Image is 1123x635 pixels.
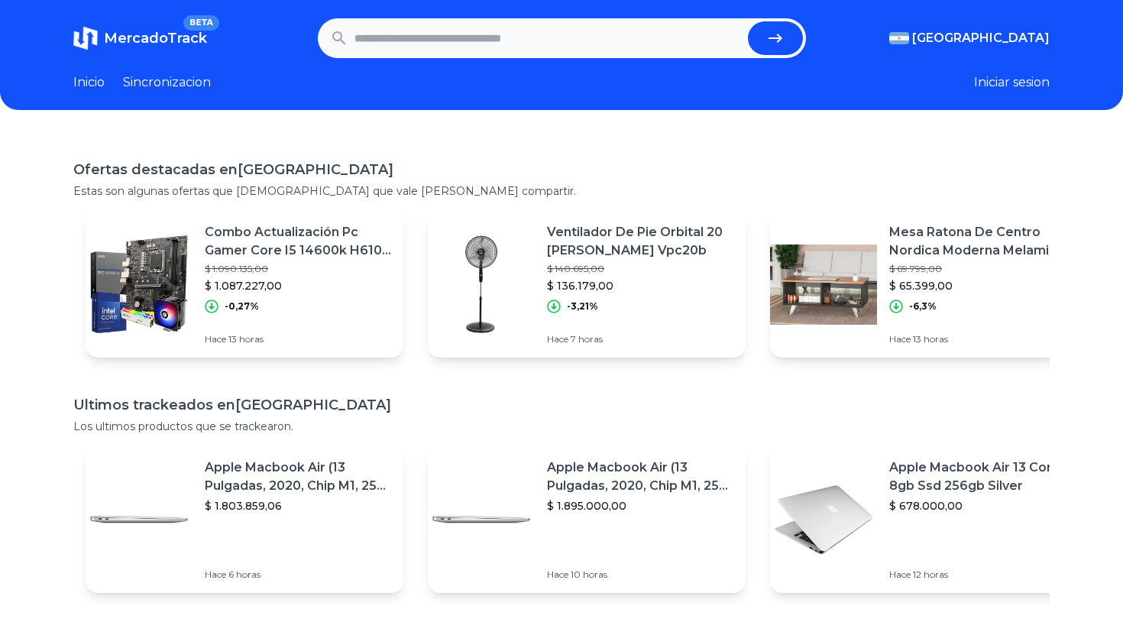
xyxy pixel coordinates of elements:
p: -6,3% [909,300,937,313]
p: $ 1.087.227,00 [205,278,391,293]
p: $ 65.399,00 [889,278,1076,293]
a: Featured imageApple Macbook Air (13 Pulgadas, 2020, Chip M1, 256 Gb De Ssd, 8 Gb De Ram) - Plata$... [428,446,746,593]
h1: Ofertas destacadas en [GEOGRAPHIC_DATA] [73,159,1050,180]
img: Featured image [86,231,193,338]
p: Hace 13 horas [205,333,391,345]
a: Inicio [73,73,105,92]
img: MercadoTrack [73,26,98,50]
p: $ 140.695,00 [547,263,733,275]
p: Mesa Ratona De Centro Nordica Moderna Melamina [889,223,1076,260]
img: Featured image [428,466,535,573]
a: Sincronizacion [123,73,211,92]
p: Hace 6 horas [205,569,391,581]
span: BETA [183,15,219,31]
p: Ventilador De Pie Orbital 20 [PERSON_NAME] Vpc20b [547,223,733,260]
img: Featured image [770,466,877,573]
img: Argentina [889,32,909,44]
p: $ 1.090.135,00 [205,263,391,275]
p: Apple Macbook Air (13 Pulgadas, 2020, Chip M1, 256 Gb De Ssd, 8 Gb De Ram) - Plata [547,458,733,495]
a: Featured imageApple Macbook Air (13 Pulgadas, 2020, Chip M1, 256 Gb De Ssd, 8 Gb De Ram) - Plata$... [86,446,403,593]
p: -3,21% [567,300,598,313]
p: Hace 10 horas [547,569,733,581]
p: Hace 7 horas [547,333,733,345]
p: Combo Actualización Pc Gamer Core I5 14600k H610 32gb Ddr5 [205,223,391,260]
p: Estas son algunas ofertas que [DEMOGRAPHIC_DATA] que vale [PERSON_NAME] compartir. [73,183,1050,199]
span: [GEOGRAPHIC_DATA] [912,29,1050,47]
h1: Ultimos trackeados en [GEOGRAPHIC_DATA] [73,394,1050,416]
p: Apple Macbook Air 13 Core I5 8gb Ssd 256gb Silver [889,458,1076,495]
p: Hace 12 horas [889,569,1076,581]
a: Featured imageMesa Ratona De Centro Nordica Moderna Melamina$ 69.799,00$ 65.399,00-6,3%Hace 13 horas [770,211,1088,358]
img: Featured image [428,231,535,338]
a: Featured imageApple Macbook Air 13 Core I5 8gb Ssd 256gb Silver$ 678.000,00Hace 12 horas [770,446,1088,593]
a: Featured imageVentilador De Pie Orbital 20 [PERSON_NAME] Vpc20b$ 140.695,00$ 136.179,00-3,21%Hace... [428,211,746,358]
span: MercadoTrack [104,30,207,47]
p: $ 1.803.859,06 [205,498,391,514]
p: $ 69.799,00 [889,263,1076,275]
p: -0,27% [225,300,259,313]
p: $ 678.000,00 [889,498,1076,514]
button: [GEOGRAPHIC_DATA] [889,29,1050,47]
img: Featured image [86,466,193,573]
a: Featured imageCombo Actualización Pc Gamer Core I5 14600k H610 32gb Ddr5$ 1.090.135,00$ 1.087.227... [86,211,403,358]
a: MercadoTrackBETA [73,26,207,50]
p: $ 1.895.000,00 [547,498,733,514]
p: Apple Macbook Air (13 Pulgadas, 2020, Chip M1, 256 Gb De Ssd, 8 Gb De Ram) - Plata [205,458,391,495]
p: Hace 13 horas [889,333,1076,345]
button: Iniciar sesion [974,73,1050,92]
img: Featured image [770,231,877,338]
p: $ 136.179,00 [547,278,733,293]
p: Los ultimos productos que se trackearon. [73,419,1050,434]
